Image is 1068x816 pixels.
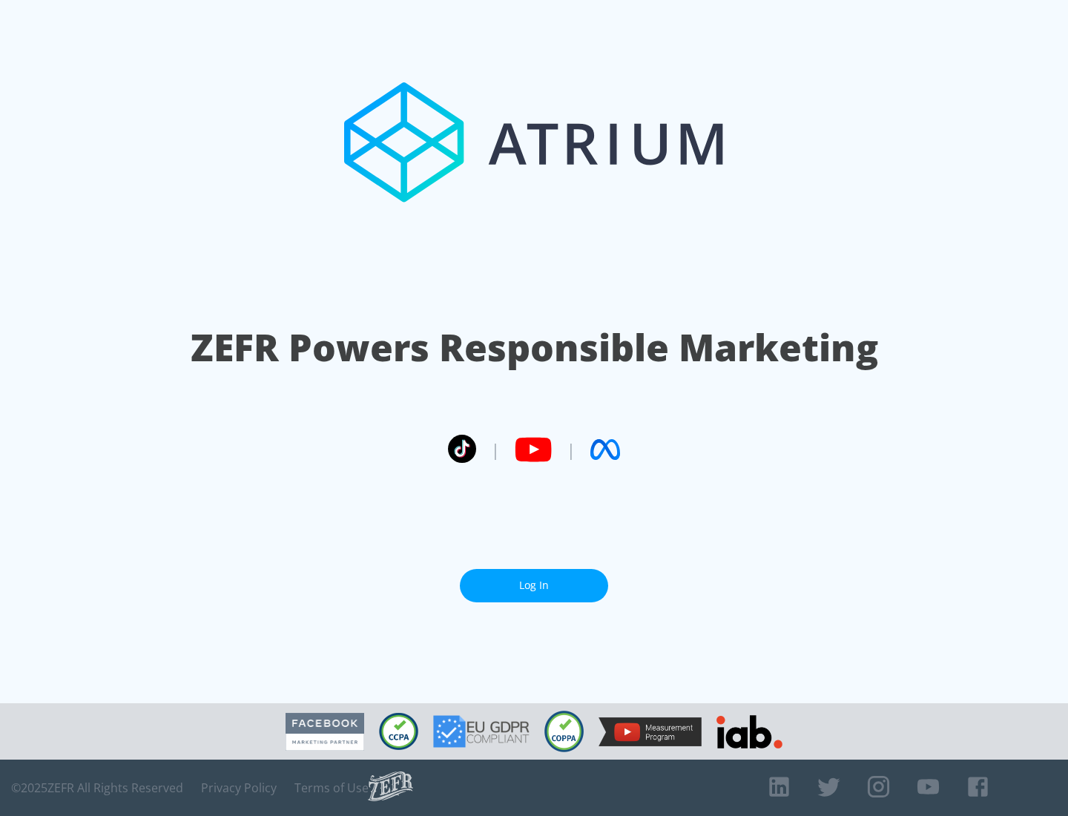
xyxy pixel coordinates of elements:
a: Log In [460,569,608,602]
img: CCPA Compliant [379,713,418,750]
img: IAB [716,715,782,748]
a: Privacy Policy [201,780,277,795]
img: COPPA Compliant [544,711,584,752]
a: Terms of Use [294,780,369,795]
img: Facebook Marketing Partner [286,713,364,751]
h1: ZEFR Powers Responsible Marketing [191,322,878,373]
span: | [491,438,500,461]
img: YouTube Measurement Program [599,717,702,746]
img: GDPR Compliant [433,715,530,748]
span: © 2025 ZEFR All Rights Reserved [11,780,183,795]
span: | [567,438,576,461]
